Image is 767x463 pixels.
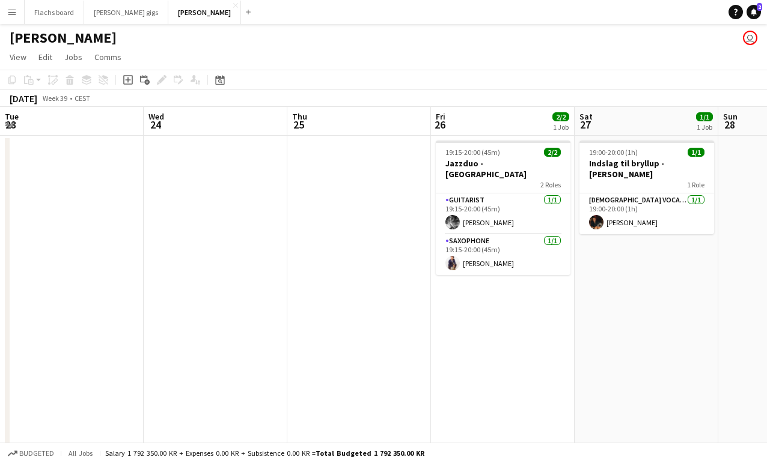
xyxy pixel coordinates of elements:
span: Tue [5,111,19,122]
span: 2/2 [544,148,561,157]
div: 1 Job [697,123,712,132]
span: 23 [3,118,19,132]
span: Sat [579,111,593,122]
span: Fri [436,111,445,122]
span: Sun [723,111,738,122]
span: View [10,52,26,62]
app-card-role: Saxophone1/119:15-20:00 (45m)[PERSON_NAME] [436,234,570,275]
h1: [PERSON_NAME] [10,29,117,47]
a: Jobs [60,49,87,65]
span: 25 [290,118,307,132]
div: [DATE] [10,92,37,104]
a: 2 [747,5,761,19]
span: Thu [292,111,307,122]
a: Edit [34,49,57,65]
div: CEST [75,94,90,103]
app-job-card: 19:00-20:00 (1h)1/1Indslag til bryllup - [PERSON_NAME]1 Role[DEMOGRAPHIC_DATA] Vocal + Guitar1/11... [579,141,714,234]
span: 2 [757,3,762,11]
h3: Jazzduo - [GEOGRAPHIC_DATA] [436,158,570,180]
button: Budgeted [6,447,56,460]
span: Total Budgeted 1 792 350.00 KR [316,449,424,458]
span: All jobs [66,449,95,458]
h3: Indslag til bryllup - [PERSON_NAME] [579,158,714,180]
app-job-card: 19:15-20:00 (45m)2/2Jazzduo - [GEOGRAPHIC_DATA]2 RolesGuitarist1/119:15-20:00 (45m)[PERSON_NAME]S... [436,141,570,275]
app-card-role: Guitarist1/119:15-20:00 (45m)[PERSON_NAME] [436,193,570,234]
span: 26 [434,118,445,132]
span: 19:15-20:00 (45m) [445,148,500,157]
span: 19:00-20:00 (1h) [589,148,638,157]
app-user-avatar: Asger Søgaard Hajslund [743,31,757,45]
span: 1 Role [687,180,704,189]
span: 27 [578,118,593,132]
a: Comms [90,49,126,65]
span: Wed [148,111,164,122]
button: [PERSON_NAME] [168,1,241,24]
span: 2 Roles [540,180,561,189]
span: Comms [94,52,121,62]
span: 1/1 [696,112,713,121]
span: Budgeted [19,449,54,458]
div: Salary 1 792 350.00 KR + Expenses 0.00 KR + Subsistence 0.00 KR = [105,449,424,458]
div: 1 Job [553,123,569,132]
span: Week 39 [40,94,70,103]
span: 24 [147,118,164,132]
button: Flachs board [25,1,84,24]
span: 2/2 [552,112,569,121]
span: Jobs [64,52,82,62]
a: View [5,49,31,65]
app-card-role: [DEMOGRAPHIC_DATA] Vocal + Guitar1/119:00-20:00 (1h)[PERSON_NAME] [579,193,714,234]
span: Edit [38,52,52,62]
button: [PERSON_NAME] gigs [84,1,168,24]
span: 28 [721,118,738,132]
span: 1/1 [688,148,704,157]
